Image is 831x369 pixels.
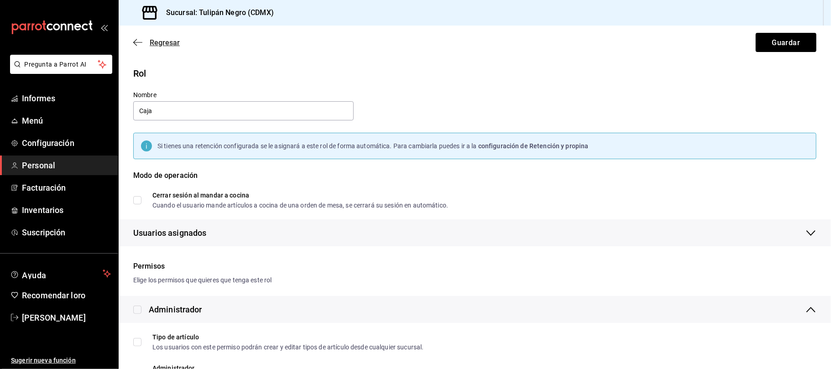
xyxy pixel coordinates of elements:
[772,38,800,47] font: Guardar
[25,61,87,68] font: Pregunta a Parrot AI
[133,92,157,99] font: Nombre
[133,228,206,238] font: Usuarios asignados
[22,116,43,125] font: Menú
[6,66,112,76] a: Pregunta a Parrot AI
[22,94,55,103] font: Informes
[11,357,76,364] font: Sugerir nueva función
[152,202,448,209] font: Cuando el usuario mande artículos a cocina de una orden de mesa, se cerrará su sesión en automático.
[22,313,86,322] font: [PERSON_NAME]
[22,270,47,280] font: Ayuda
[22,161,55,170] font: Personal
[133,171,198,180] font: Modo de operación
[22,205,63,215] font: Inventarios
[756,33,816,52] button: Guardar
[150,38,180,47] font: Regresar
[478,142,589,150] font: configuración de Retención y propina
[152,333,199,341] font: Tipo de artículo
[22,228,65,237] font: Suscripción
[22,183,66,192] font: Facturación
[133,68,146,79] font: Rol
[166,8,274,17] font: Sucursal: Tulipán Negro (CDMX)
[133,38,180,47] button: Regresar
[22,138,74,148] font: Configuración
[149,305,202,314] font: Administrador
[157,142,477,150] font: Si tienes una retención configurada se le asignará a este rol de forma automática. Para cambiarla...
[22,291,85,300] font: Recomendar loro
[133,262,165,270] font: Permisos
[152,343,423,351] font: Los usuarios con este permiso podrán crear y editar tipos de artículo desde cualquier sucursal.
[100,24,108,31] button: abrir_cajón_menú
[10,55,112,74] button: Pregunta a Parrot AI
[133,276,272,284] font: Elige los permisos que quieres que tenga este rol
[152,192,249,199] font: Cerrar sesión al mandar a cocina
